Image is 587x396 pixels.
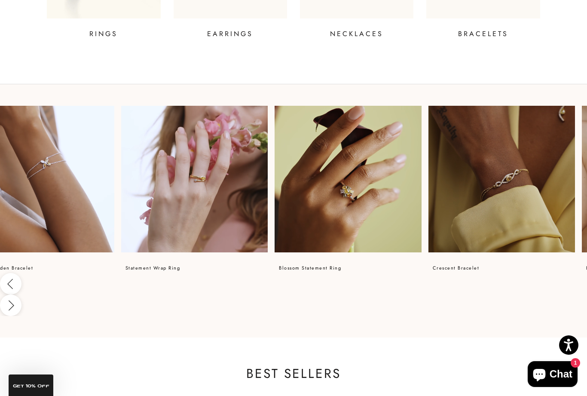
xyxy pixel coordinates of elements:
a: statement wrap Ring [121,106,268,273]
p: NECKLACES [330,29,383,39]
p: statement wrap Ring [125,263,180,273]
inbox-online-store-chat: Shopify online store chat [525,361,580,389]
p: blossom statement ring [279,263,341,273]
a: blossom statement ring [275,106,422,273]
p: BRACELETS [458,29,508,39]
div: GET 10% Off [9,375,53,396]
span: GET 10% Off [13,384,49,388]
a: Best Sellers [246,364,341,383]
a: crescent bracelet [428,106,575,273]
p: EARRINGS [207,29,253,39]
p: crescent bracelet [433,263,480,273]
p: RINGS [89,29,118,39]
